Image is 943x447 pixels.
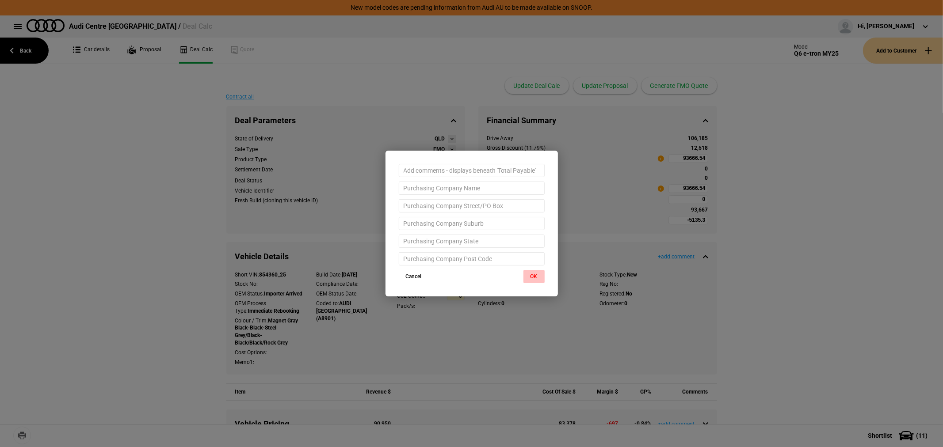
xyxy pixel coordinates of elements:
button: OK [523,270,545,283]
button: Cancel [399,270,429,283]
input: Purchasing Company Street/PO Box [399,199,545,212]
input: Add comments - displays beneath 'Total Payable' [399,164,545,177]
input: Purchasing Company Name [399,182,545,195]
input: Purchasing Company State [399,235,545,248]
input: Purchasing Company Post Code [399,252,545,265]
input: Purchasing Company Suburb [399,217,545,230]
